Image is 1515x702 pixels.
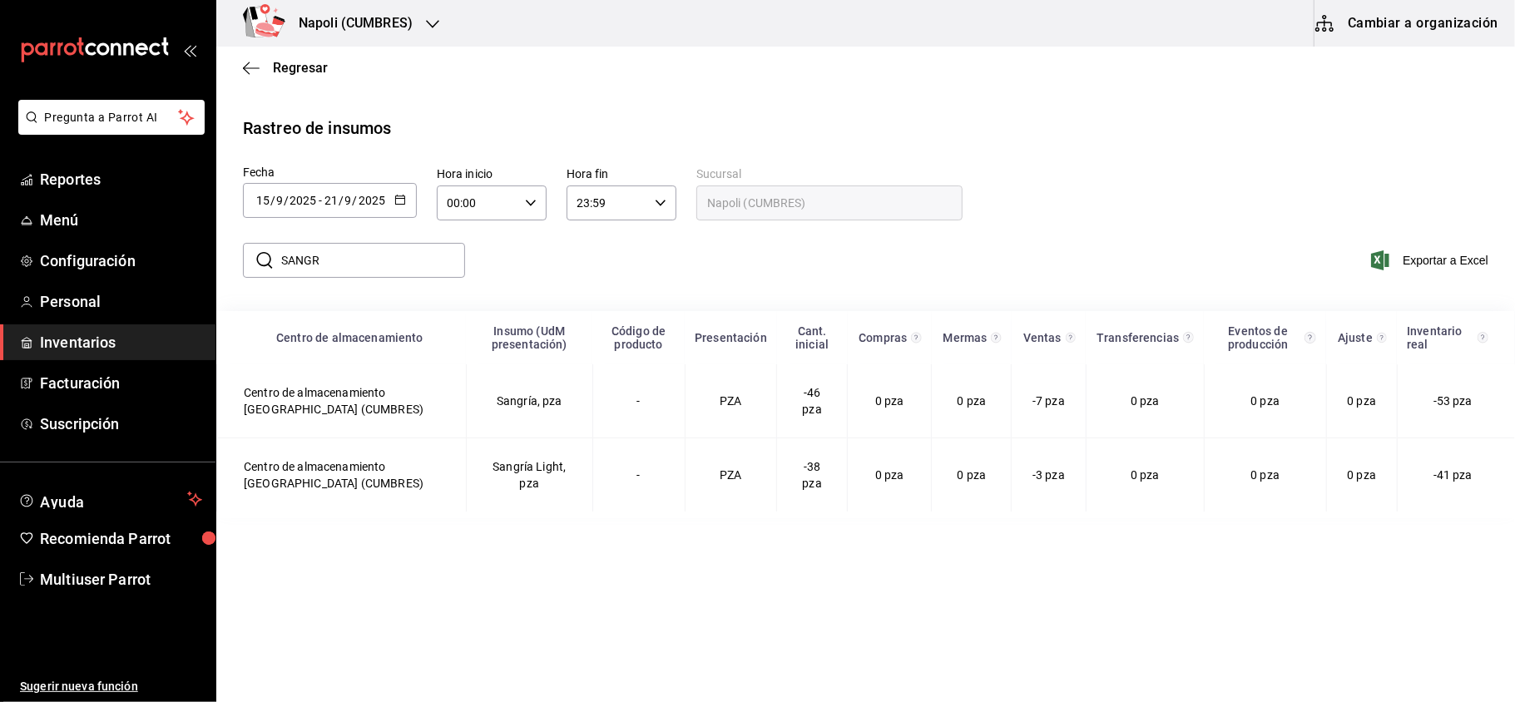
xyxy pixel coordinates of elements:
[217,438,467,512] td: Centro de almacenamiento [GEOGRAPHIC_DATA] (CUMBRES)
[1066,331,1076,344] svg: Total de presentación del insumo vendido en el rango de fechas seleccionado.
[18,100,205,135] button: Pregunta a Parrot AI
[40,527,202,550] span: Recomienda Parrot
[958,394,987,408] span: 0 pza
[1131,394,1160,408] span: 0 pza
[40,568,202,591] span: Multiuser Parrot
[270,194,275,207] span: /
[602,324,675,351] div: Código de producto
[476,324,582,351] div: Insumo (UdM presentación)
[1022,331,1063,344] div: Ventas
[685,364,777,438] td: PZA
[991,331,1002,344] svg: Total de presentación del insumo mermado en el rango de fechas seleccionado.
[1377,331,1387,344] svg: Cantidad registrada mediante Ajuste manual y conteos en el rango de fechas seleccionado.
[1305,331,1316,344] svg: Total de presentación del insumo utilizado en eventos de producción en el rango de fechas selecci...
[1347,468,1376,482] span: 0 pza
[958,468,987,482] span: 0 pza
[1347,394,1376,408] span: 0 pza
[466,364,592,438] td: Sangría, pza
[275,194,284,207] input: Month
[1407,324,1474,351] div: Inventario real
[45,109,179,126] span: Pregunta a Parrot AI
[244,331,457,344] div: Centro de almacenamiento
[344,194,353,207] input: Month
[1250,394,1280,408] span: 0 pza
[217,364,467,438] td: Centro de almacenamiento [GEOGRAPHIC_DATA] (CUMBRES)
[803,460,822,490] span: -38 pza
[875,468,904,482] span: 0 pza
[1032,394,1065,408] span: -7 pza
[353,194,358,207] span: /
[324,194,339,207] input: Day
[858,331,909,344] div: Compras
[20,678,202,695] span: Sugerir nueva función
[1433,468,1473,482] span: -41 pza
[40,250,202,272] span: Configuración
[358,194,386,207] input: Year
[1374,250,1488,270] button: Exportar a Excel
[319,194,322,207] span: -
[1250,468,1280,482] span: 0 pza
[40,168,202,190] span: Reportes
[696,169,963,180] label: Sucursal
[255,194,270,207] input: Day
[289,194,317,207] input: Year
[1478,331,1488,344] svg: Inventario real = + compras - ventas - mermas - eventos de producción +/- transferencias +/- ajus...
[875,394,904,408] span: 0 pza
[437,169,547,180] label: Hora inicio
[12,121,205,138] a: Pregunta a Parrot AI
[40,209,202,231] span: Menú
[40,331,202,353] span: Inventarios
[243,166,275,179] span: Fecha
[339,194,344,207] span: /
[592,364,685,438] td: -
[466,438,592,512] td: Sangría Light, pza
[567,169,676,180] label: Hora fin
[942,331,988,344] div: Mermas
[1032,468,1065,482] span: -3 pza
[284,194,289,207] span: /
[243,60,328,76] button: Regresar
[1214,324,1302,351] div: Eventos de producción
[40,372,202,394] span: Facturación
[281,244,465,277] input: Buscar insumo
[243,116,391,141] div: Rastreo de insumos
[40,413,202,435] span: Suscripción
[787,324,838,351] div: Cant. inicial
[1096,331,1180,344] div: Transferencias
[183,43,196,57] button: open_drawer_menu
[803,386,822,416] span: -46 pza
[285,13,413,33] h3: Napoli (CUMBRES)
[40,290,202,313] span: Personal
[685,438,777,512] td: PZA
[911,331,922,344] svg: Total de presentación del insumo comprado en el rango de fechas seleccionado.
[592,438,685,512] td: -
[695,331,767,344] div: Presentación
[1433,394,1473,408] span: -53 pza
[40,489,181,509] span: Ayuda
[1183,331,1195,344] svg: Total de presentación del insumo transferido ya sea fuera o dentro de la sucursal en el rango de ...
[273,60,328,76] span: Regresar
[1131,468,1160,482] span: 0 pza
[1336,331,1374,344] div: Ajuste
